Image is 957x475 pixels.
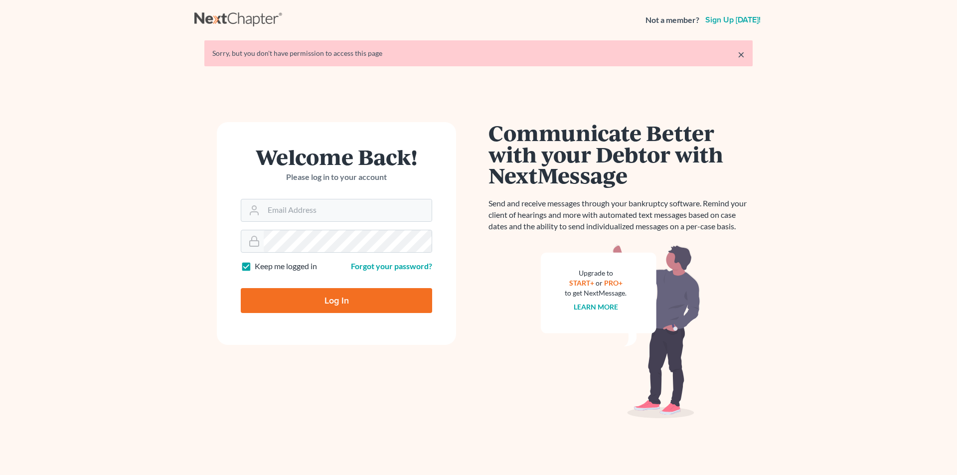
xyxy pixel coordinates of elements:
a: × [738,48,745,60]
a: Learn more [574,303,618,311]
input: Email Address [264,199,432,221]
a: Sign up [DATE]! [703,16,763,24]
h1: Communicate Better with your Debtor with NextMessage [488,122,753,186]
strong: Not a member? [645,14,699,26]
a: Forgot your password? [351,261,432,271]
p: Send and receive messages through your bankruptcy software. Remind your client of hearings and mo... [488,198,753,232]
a: PRO+ [604,279,623,287]
div: Sorry, but you don't have permission to access this page [212,48,745,58]
a: START+ [569,279,594,287]
div: Upgrade to [565,268,627,278]
img: nextmessage_bg-59042aed3d76b12b5cd301f8e5b87938c9018125f34e5fa2b7a6b67550977c72.svg [541,244,700,419]
label: Keep me logged in [255,261,317,272]
div: to get NextMessage. [565,288,627,298]
span: or [596,279,603,287]
input: Log In [241,288,432,313]
p: Please log in to your account [241,171,432,183]
h1: Welcome Back! [241,146,432,167]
